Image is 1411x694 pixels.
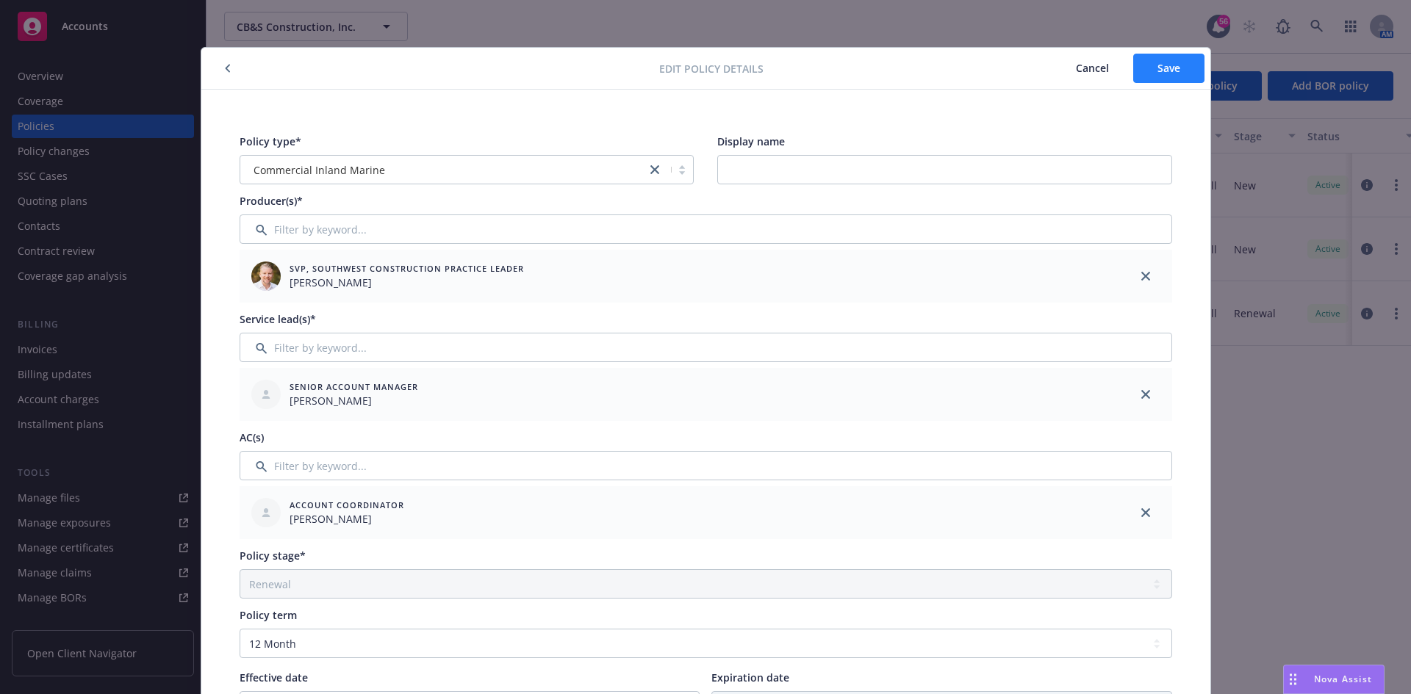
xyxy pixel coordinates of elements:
[240,549,306,563] span: Policy stage*
[248,162,639,178] span: Commercial Inland Marine
[1284,665,1302,693] div: Drag to move
[711,670,789,684] span: Expiration date
[646,161,664,178] a: close
[290,499,404,511] span: Account Coordinator
[251,261,281,291] img: employee photo
[1137,267,1155,285] a: close
[1137,386,1155,403] a: close
[1157,61,1180,75] span: Save
[1283,665,1385,694] button: Nova Assist
[254,162,385,178] span: Commercial Inland Marine
[717,134,785,148] span: Display name
[240,194,303,208] span: Producer(s)*
[659,61,764,76] span: Edit policy details
[1076,61,1109,75] span: Cancel
[1137,504,1155,521] a: close
[240,451,1172,480] input: Filter by keyword...
[240,670,308,684] span: Effective date
[290,380,418,393] span: Senior Account Manager
[290,393,418,408] span: [PERSON_NAME]
[240,608,297,622] span: Policy term
[290,262,524,275] span: SVP, Southwest Construction Practice Leader
[240,134,301,148] span: Policy type*
[1314,673,1372,685] span: Nova Assist
[290,275,524,290] span: [PERSON_NAME]
[240,430,264,444] span: AC(s)
[1052,54,1133,83] button: Cancel
[240,214,1172,244] input: Filter by keyword...
[240,312,316,326] span: Service lead(s)*
[240,333,1172,362] input: Filter by keyword...
[1133,54,1204,83] button: Save
[290,511,404,527] span: [PERSON_NAME]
